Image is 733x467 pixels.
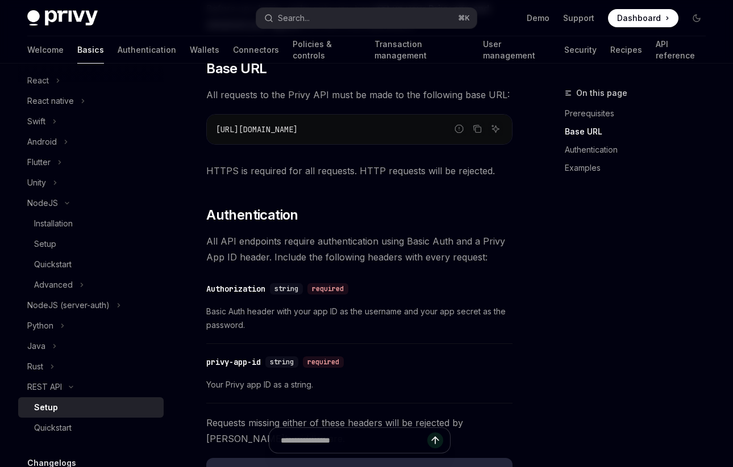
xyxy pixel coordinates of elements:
div: required [307,283,348,294]
span: [URL][DOMAIN_NAME] [216,124,298,134]
button: Report incorrect code [452,121,467,136]
span: Requests missing either of these headers will be rejected by [PERSON_NAME]’s middleware. [206,415,513,447]
button: Send message [427,432,443,448]
div: Flutter [27,155,51,169]
button: Toggle NodeJS section [18,193,164,213]
a: Installation [18,213,164,234]
button: Toggle React native section [18,91,164,111]
div: required [303,356,344,368]
span: string [274,284,298,293]
span: Basic Auth header with your app ID as the username and your app secret as the password. [206,305,513,332]
a: Recipes [610,36,642,64]
a: Dashboard [608,9,678,27]
span: ⌘ K [458,14,470,23]
div: Authorization [206,283,265,294]
a: Prerequisites [565,104,715,123]
button: Toggle NodeJS (server-auth) section [18,295,164,315]
a: Connectors [233,36,279,64]
div: Rust [27,360,43,373]
button: Toggle dark mode [688,9,706,27]
a: Security [564,36,597,64]
div: REST API [27,380,62,394]
button: Toggle Java section [18,336,164,356]
a: Wallets [190,36,219,64]
a: Welcome [27,36,64,64]
div: Java [27,339,45,353]
span: Authentication [206,206,298,224]
a: API reference [656,36,706,64]
button: Toggle Rust section [18,356,164,377]
button: Toggle Swift section [18,111,164,132]
button: Toggle REST API section [18,377,164,397]
span: All requests to the Privy API must be made to the following base URL: [206,87,513,103]
a: Demo [527,12,549,24]
span: Your Privy app ID as a string. [206,378,513,392]
div: Search... [278,11,310,25]
a: Quickstart [18,418,164,438]
div: Quickstart [34,421,72,435]
button: Toggle Flutter section [18,152,164,173]
button: Toggle Advanced section [18,275,164,295]
div: NodeJS [27,196,58,210]
div: Python [27,319,53,333]
a: Transaction management [374,36,469,64]
div: privy-app-id [206,356,261,368]
button: Toggle Unity section [18,173,164,193]
button: Ask AI [488,121,503,136]
a: Setup [18,397,164,418]
button: Copy the contents from the code block [470,121,485,136]
div: React native [27,94,74,108]
div: Setup [34,237,56,251]
div: Quickstart [34,258,72,271]
a: Authentication [565,141,715,159]
button: Toggle Python section [18,315,164,336]
button: Open search [256,8,476,28]
a: User management [483,36,551,64]
a: Policies & controls [293,36,361,64]
div: Advanced [34,278,73,292]
a: Base URL [565,123,715,141]
div: Installation [34,217,73,230]
img: dark logo [27,10,98,26]
input: Ask a question... [281,428,427,453]
span: On this page [576,86,627,100]
a: Quickstart [18,254,164,275]
span: HTTPS is required for all requests. HTTP requests will be rejected. [206,163,513,179]
a: Basics [77,36,104,64]
div: Android [27,135,57,149]
div: Setup [34,401,58,414]
a: Examples [565,159,715,177]
span: string [270,357,294,367]
div: Unity [27,176,46,190]
a: Support [563,12,594,24]
a: Setup [18,234,164,254]
span: Base URL [206,60,266,78]
a: Authentication [118,36,176,64]
button: Toggle Android section [18,132,164,152]
div: Swift [27,115,45,128]
span: All API endpoints require authentication using Basic Auth and a Privy App ID header. Include the ... [206,233,513,265]
div: NodeJS (server-auth) [27,298,110,312]
span: Dashboard [617,12,661,24]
